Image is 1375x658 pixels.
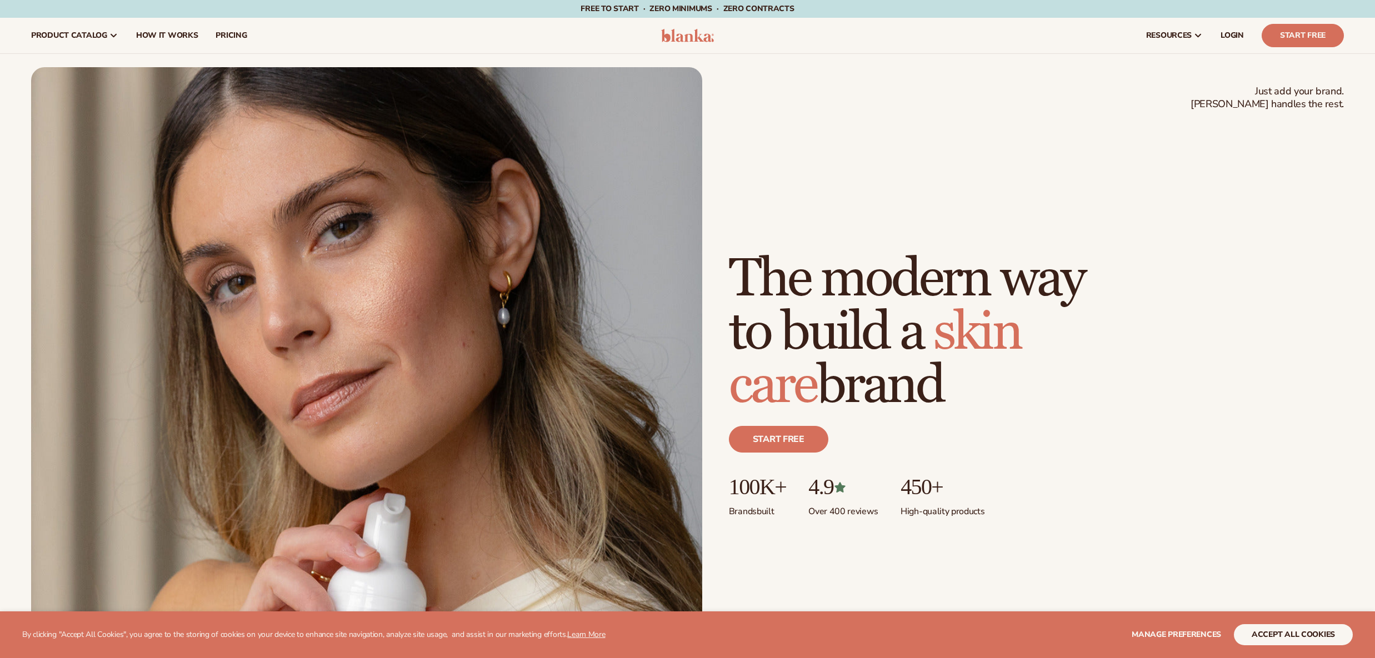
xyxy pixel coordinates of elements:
span: LOGIN [1221,31,1244,40]
img: logo [661,29,714,42]
span: Just add your brand. [PERSON_NAME] handles the rest. [1191,85,1344,111]
a: How It Works [127,18,207,53]
p: Brands built [729,499,786,518]
span: skin care [729,300,1021,418]
span: Manage preferences [1132,629,1221,640]
p: By clicking "Accept All Cookies", you agree to the storing of cookies on your device to enhance s... [22,630,606,640]
a: Start Free [1262,24,1344,47]
p: High-quality products [901,499,984,518]
span: pricing [216,31,247,40]
button: Manage preferences [1132,624,1221,645]
a: LOGIN [1212,18,1253,53]
span: product catalog [31,31,107,40]
h1: The modern way to build a brand [729,253,1084,413]
p: 450+ [901,475,984,499]
a: Learn More [567,629,605,640]
span: Free to start · ZERO minimums · ZERO contracts [581,3,794,14]
a: product catalog [22,18,127,53]
a: Start free [729,426,828,453]
p: 4.9 [808,475,878,499]
span: How It Works [136,31,198,40]
span: resources [1146,31,1192,40]
p: 100K+ [729,475,786,499]
a: pricing [207,18,256,53]
a: resources [1137,18,1212,53]
button: accept all cookies [1234,624,1353,645]
p: Over 400 reviews [808,499,878,518]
